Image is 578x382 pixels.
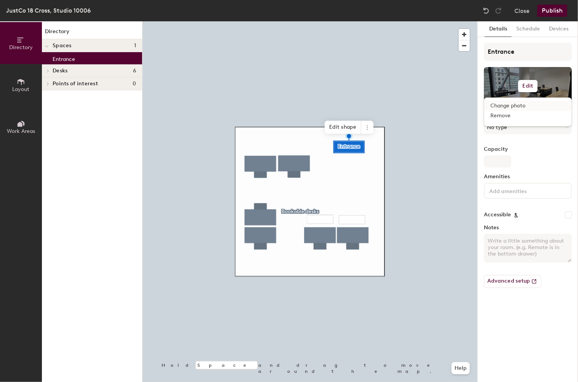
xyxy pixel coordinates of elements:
span: 1 [134,43,136,49]
span: Edit shape [325,121,361,134]
button: Schedule [512,21,544,37]
label: Capacity [484,146,572,152]
button: No type [484,120,572,134]
button: Devices [544,21,573,37]
button: Help [452,362,470,374]
span: Layout [13,86,30,93]
span: 0 [133,81,136,87]
span: Work Areas [7,128,35,134]
button: Close [514,5,530,17]
span: 6 [133,68,136,74]
label: Notes [484,225,572,231]
button: Advanced setup [484,275,541,288]
span: Points of interest [53,81,98,87]
span: Spaces [53,43,72,49]
button: Edit [518,80,538,92]
button: Details [485,21,512,37]
button: Publish [537,5,567,17]
p: Entrance [53,54,75,62]
h1: Directory [42,27,142,39]
img: Redo [495,7,502,14]
h6: Edit [523,83,533,89]
label: Amenities [484,174,572,180]
span: Remove [490,112,565,119]
span: Desks [53,68,67,74]
div: JustCo 18 Cross, Studio 10006 [6,6,91,15]
span: Directory [9,44,33,51]
label: Accessible [484,212,511,218]
img: Undo [482,7,490,14]
input: Add amenities [488,186,556,195]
